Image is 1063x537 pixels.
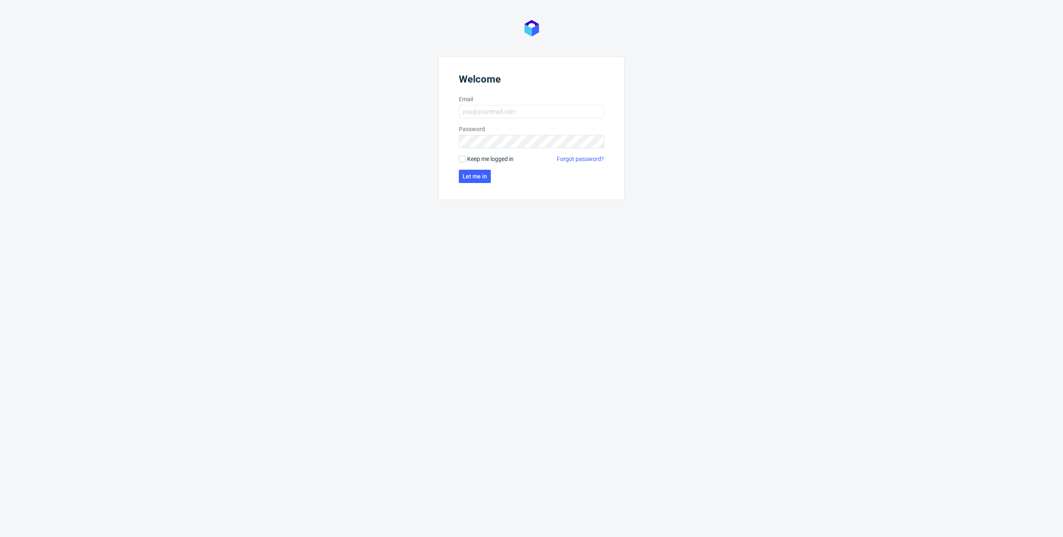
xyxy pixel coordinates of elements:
[557,155,604,163] a: Forgot password?
[459,73,604,88] header: Welcome
[463,173,487,179] span: Let me in
[459,105,604,118] input: you@youremail.com
[459,170,491,183] button: Let me in
[459,125,604,133] label: Password
[467,155,514,163] span: Keep me logged in
[459,95,604,103] label: Email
